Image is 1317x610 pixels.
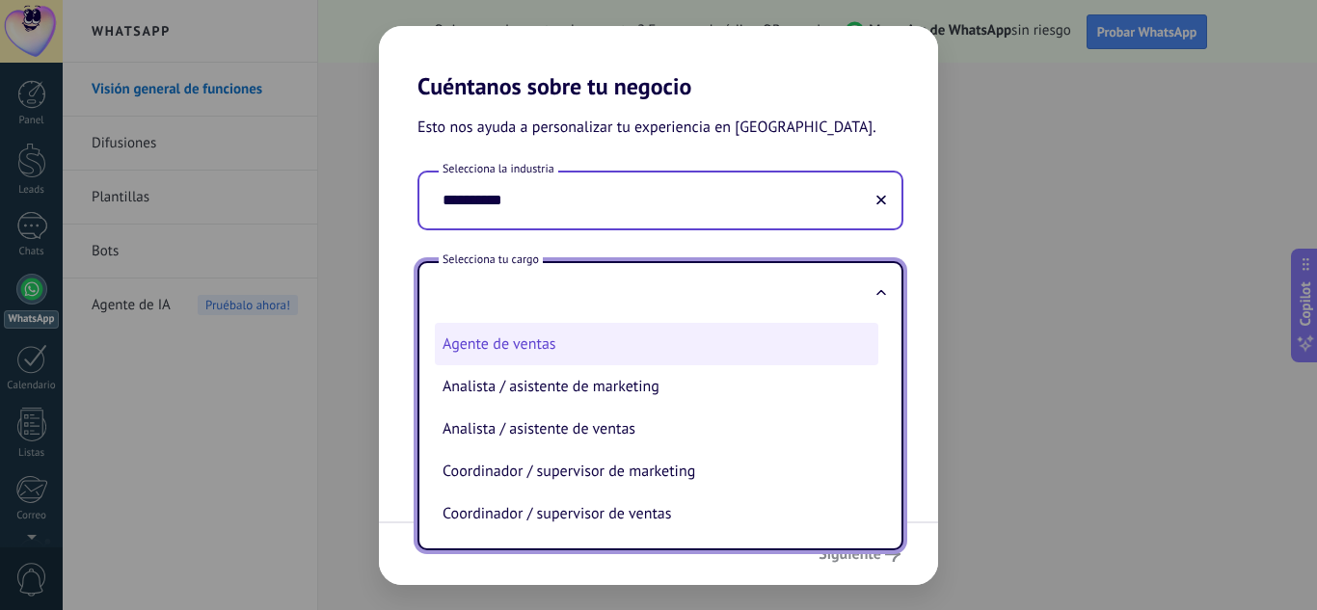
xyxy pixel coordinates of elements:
li: Agente de ventas [435,323,878,365]
li: Director de marketing [435,535,878,577]
li: Analista / asistente de marketing [435,365,878,408]
li: Analista / asistente de ventas [435,408,878,450]
li: Coordinador / supervisor de ventas [435,492,878,535]
span: Esto nos ayuda a personalizar tu experiencia en [GEOGRAPHIC_DATA]. [417,116,876,141]
h2: Cuéntanos sobre tu negocio [379,26,938,100]
li: Coordinador / supervisor de marketing [435,450,878,492]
